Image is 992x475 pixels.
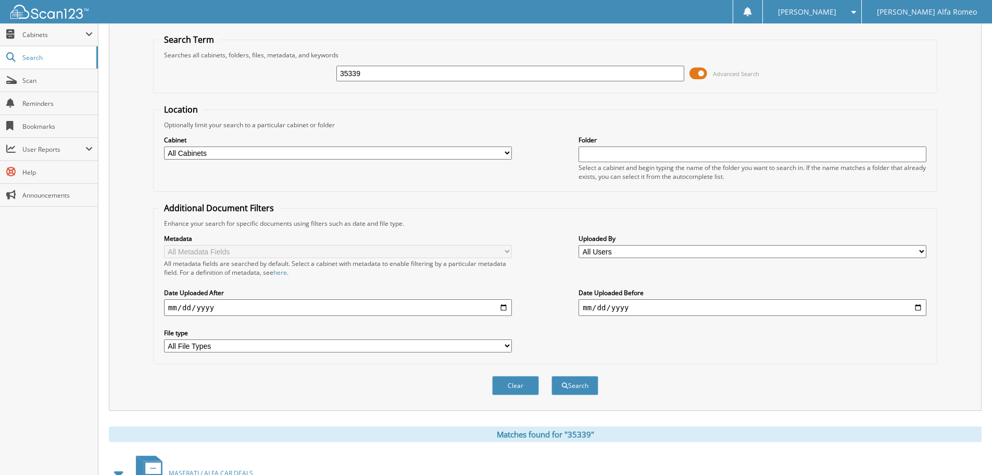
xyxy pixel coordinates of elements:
legend: Additional Document Filters [159,202,279,214]
input: end [579,299,926,316]
a: here [273,268,287,277]
iframe: Chat Widget [940,425,992,475]
button: Clear [492,376,539,395]
span: Help [22,168,93,177]
span: Cabinets [22,30,85,39]
span: Reminders [22,99,93,108]
input: start [164,299,512,316]
div: Enhance your search for specific documents using filters such as date and file type. [159,219,932,228]
span: Bookmarks [22,122,93,131]
img: scan123-logo-white.svg [10,5,89,19]
label: File type [164,328,512,337]
span: [PERSON_NAME] Alfa Romeo [877,9,977,15]
div: Optionally limit your search to a particular cabinet or folder [159,120,932,129]
label: Folder [579,136,926,144]
div: Matches found for "35339" [109,427,982,442]
label: Date Uploaded Before [579,288,926,297]
label: Uploaded By [579,234,926,243]
legend: Location [159,104,203,115]
button: Search [551,376,598,395]
div: Select a cabinet and begin typing the name of the folder you want to search in. If the name match... [579,163,926,181]
span: Search [22,53,91,62]
span: Scan [22,76,93,85]
span: Advanced Search [713,70,759,78]
label: Metadata [164,234,512,243]
span: Announcements [22,191,93,200]
label: Date Uploaded After [164,288,512,297]
div: All metadata fields are searched by default. Select a cabinet with metadata to enable filtering b... [164,259,512,277]
legend: Search Term [159,34,219,45]
div: Searches all cabinets, folders, files, metadata, and keywords [159,51,932,59]
label: Cabinet [164,136,512,144]
span: [PERSON_NAME] [778,9,836,15]
span: User Reports [22,145,85,154]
